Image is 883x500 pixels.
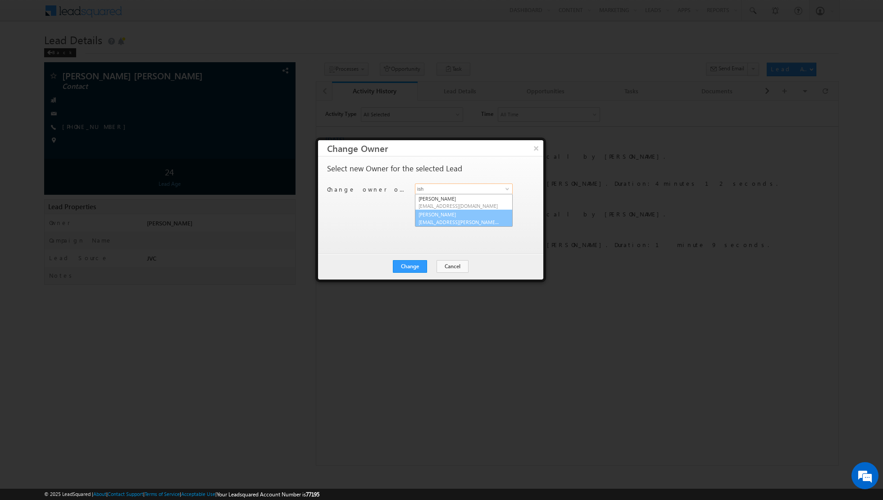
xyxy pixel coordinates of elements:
[501,184,512,193] a: Show All Items
[93,491,106,497] a: About
[12,83,164,271] textarea: Type your message and hit 'Enter'
[437,260,469,273] button: Cancel
[28,151,55,167] span: 02:57 PM
[45,7,146,21] div: All Selected
[415,183,513,194] input: Type to Search
[108,491,143,497] a: Contact Support
[181,491,215,497] a: Acceptable Use
[419,219,500,225] span: [EMAIL_ADDRESS][PERSON_NAME][DOMAIN_NAME]
[58,110,137,117] span: Outbound Call
[58,140,137,148] span: Outbound Call
[28,140,48,148] span: [DATE]
[58,79,461,87] span: Was called by [PERSON_NAME]. Duration:4 minutes 12 seconds.
[28,120,55,136] span: 06:48 PM
[58,52,137,60] span: Outbound Call
[529,140,543,156] button: ×
[327,140,543,156] h3: Change Owner
[47,47,151,59] div: Chat with us now
[9,35,38,43] div: [DATE]
[148,5,169,26] div: Minimize live chat window
[184,10,202,18] div: All Time
[415,194,512,211] a: [PERSON_NAME]
[28,110,48,118] span: [DATE]
[15,47,38,59] img: d_60004797649_company_0_60004797649
[58,110,349,117] span: Did not answer a call by [PERSON_NAME].
[9,7,40,20] span: Activity Type
[47,10,73,18] div: All Selected
[58,79,137,87] span: Outbound Call
[28,52,48,60] span: [DATE]
[327,165,462,173] p: Select new Owner for the selected Lead
[145,491,180,497] a: Terms of Service
[419,202,500,209] span: [EMAIL_ADDRESS][DOMAIN_NAME]
[28,89,55,106] span: 06:48 PM
[58,140,453,148] span: Was called by [PERSON_NAME]. Duration:1 minute 9 seconds.
[28,79,48,87] span: [DATE]
[415,210,513,227] a: [PERSON_NAME]
[165,7,177,20] span: Time
[306,491,319,498] span: 77195
[217,491,319,498] span: Your Leadsquared Account Number is
[393,260,427,273] button: Change
[58,52,349,60] span: Did not answer a call by [PERSON_NAME].
[28,62,55,70] span: 03:22 PM
[327,185,408,193] p: Change owner of 1 lead to
[123,278,164,290] em: Start Chat
[44,490,319,499] span: © 2025 LeadSquared | | | | |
